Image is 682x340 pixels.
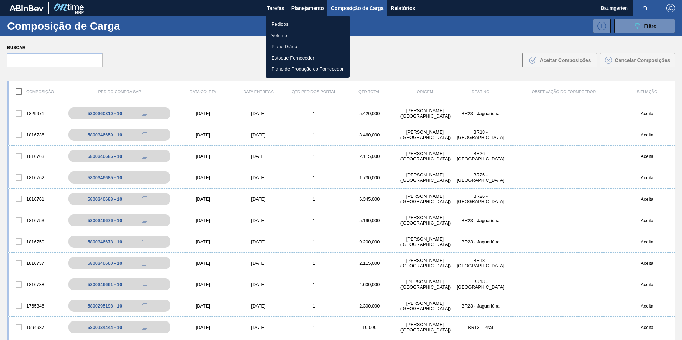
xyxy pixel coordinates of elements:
a: Volume [266,30,350,41]
a: Pedidos [266,19,350,30]
a: Estoque Fornecedor [266,52,350,64]
a: Plano Diário [266,41,350,52]
a: Plano de Produção do Fornecedor [266,63,350,75]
